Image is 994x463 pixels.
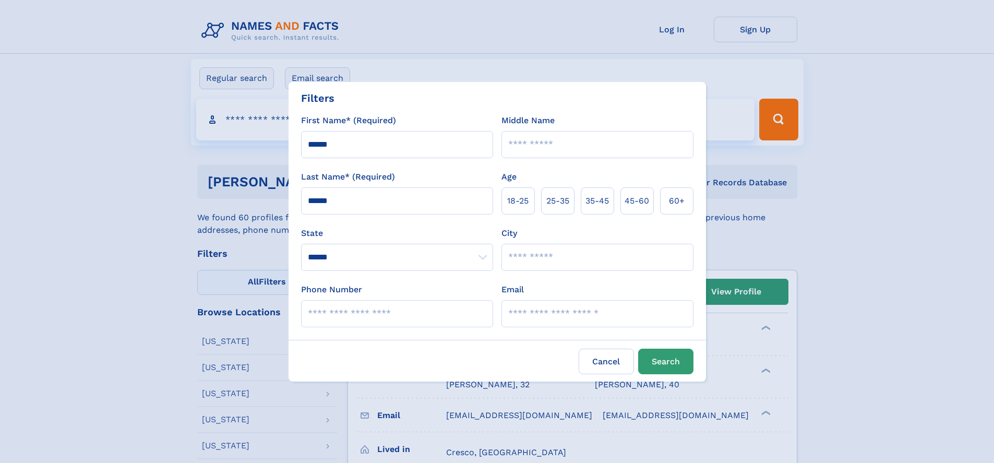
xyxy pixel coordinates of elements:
[507,195,529,207] span: 18‑25
[669,195,685,207] span: 60+
[501,283,524,296] label: Email
[546,195,569,207] span: 25‑35
[501,171,517,183] label: Age
[301,114,396,127] label: First Name* (Required)
[301,171,395,183] label: Last Name* (Required)
[301,90,334,106] div: Filters
[579,349,634,374] label: Cancel
[501,114,555,127] label: Middle Name
[638,349,693,374] button: Search
[301,227,493,240] label: State
[625,195,649,207] span: 45‑60
[501,227,517,240] label: City
[585,195,609,207] span: 35‑45
[301,283,362,296] label: Phone Number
